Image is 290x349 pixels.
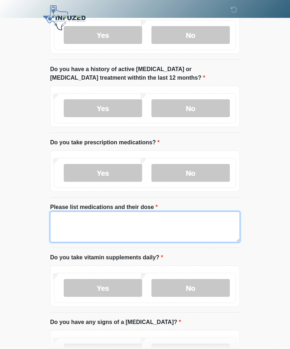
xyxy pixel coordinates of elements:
[151,164,230,182] label: No
[43,5,86,30] img: Infuzed IV Therapy Logo
[64,164,142,182] label: Yes
[50,65,240,82] label: Do you have a history of active [MEDICAL_DATA] or [MEDICAL_DATA] treatment withtin the last 12 mo...
[50,318,181,326] label: Do you have any signs of a [MEDICAL_DATA]?
[151,279,230,297] label: No
[64,99,142,117] label: Yes
[50,253,163,262] label: Do you take vitamin supplements daily?
[151,99,230,117] label: No
[64,279,142,297] label: Yes
[50,138,160,147] label: Do you take prescription medications?
[50,203,158,211] label: Please list medications and their dose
